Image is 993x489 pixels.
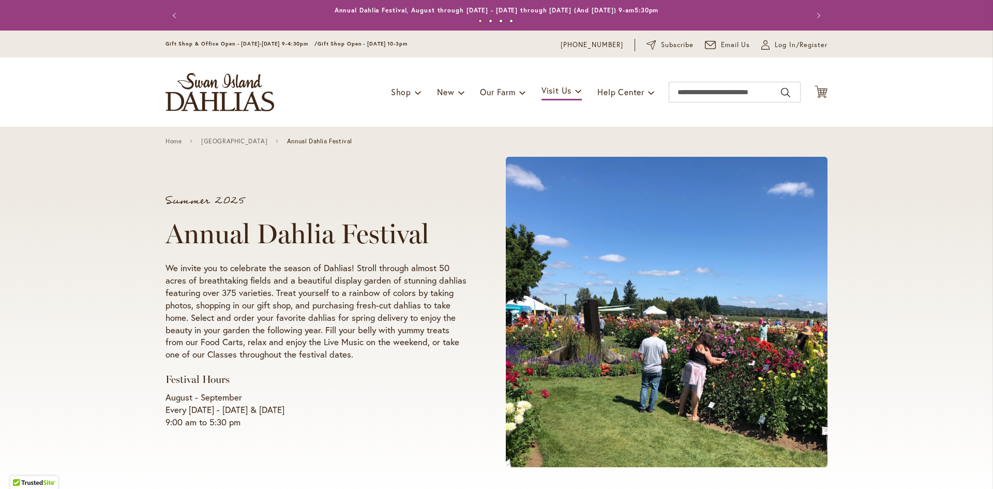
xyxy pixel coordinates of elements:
[705,40,750,50] a: Email Us
[597,86,644,97] span: Help Center
[165,218,467,249] h1: Annual Dahlia Festival
[646,40,694,50] a: Subscribe
[721,40,750,50] span: Email Us
[489,19,492,23] button: 2 of 4
[561,40,623,50] a: [PHONE_NUMBER]
[807,5,827,26] button: Next
[775,40,827,50] span: Log In/Register
[165,5,186,26] button: Previous
[391,86,411,97] span: Shop
[165,262,467,361] p: We invite you to celebrate the season of Dahlias! Stroll through almost 50 acres of breathtaking ...
[165,73,274,111] a: store logo
[335,6,659,14] a: Annual Dahlia Festival, August through [DATE] - [DATE] through [DATE] (And [DATE]) 9-am5:30pm
[480,86,515,97] span: Our Farm
[499,19,503,23] button: 3 of 4
[541,85,571,96] span: Visit Us
[437,86,454,97] span: New
[509,19,513,23] button: 4 of 4
[478,19,482,23] button: 1 of 4
[165,196,467,206] p: Summer 2025
[165,138,182,145] a: Home
[761,40,827,50] a: Log In/Register
[165,373,467,386] h3: Festival Hours
[201,138,267,145] a: [GEOGRAPHIC_DATA]
[661,40,694,50] span: Subscribe
[165,40,318,47] span: Gift Shop & Office Open - [DATE]-[DATE] 9-4:30pm /
[165,391,467,428] p: August - September Every [DATE] - [DATE] & [DATE] 9:00 am to 5:30 pm
[287,138,352,145] span: Annual Dahlia Festival
[318,40,408,47] span: Gift Shop Open - [DATE] 10-3pm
